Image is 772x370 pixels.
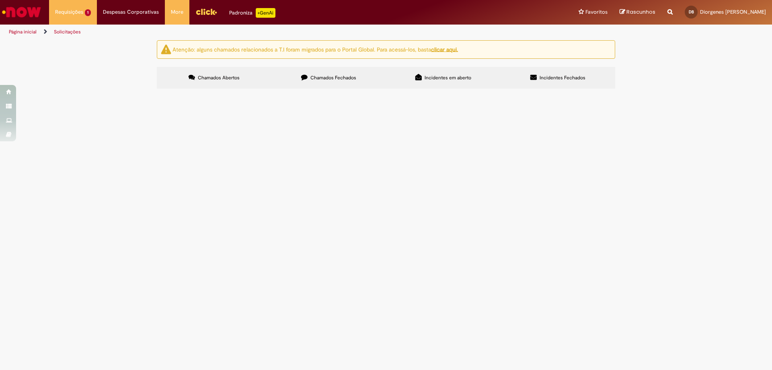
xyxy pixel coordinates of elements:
[54,29,81,35] a: Solicitações
[620,8,655,16] a: Rascunhos
[700,8,766,15] span: Diorgenes [PERSON_NAME]
[6,25,509,39] ul: Trilhas de página
[195,6,217,18] img: click_logo_yellow_360x200.png
[103,8,159,16] span: Despesas Corporativas
[689,9,694,14] span: DB
[229,8,275,18] div: Padroniza
[198,74,240,81] span: Chamados Abertos
[585,8,608,16] span: Favoritos
[431,45,458,53] a: clicar aqui.
[1,4,42,20] img: ServiceNow
[55,8,83,16] span: Requisições
[171,8,183,16] span: More
[172,45,458,53] ng-bind-html: Atenção: alguns chamados relacionados a T.I foram migrados para o Portal Global. Para acessá-los,...
[310,74,356,81] span: Chamados Fechados
[256,8,275,18] p: +GenAi
[626,8,655,16] span: Rascunhos
[9,29,37,35] a: Página inicial
[540,74,585,81] span: Incidentes Fechados
[85,9,91,16] span: 1
[425,74,471,81] span: Incidentes em aberto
